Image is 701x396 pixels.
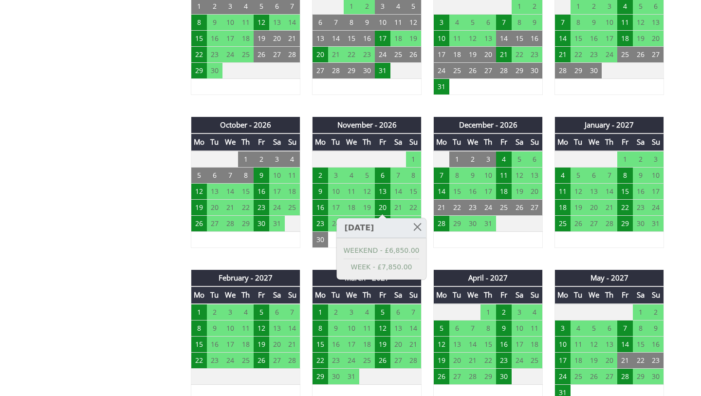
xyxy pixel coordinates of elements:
td: 1 [238,151,254,168]
td: 18 [555,199,571,215]
td: 23 [527,47,543,63]
th: February - 2027 [191,270,300,286]
td: 21 [328,47,344,63]
td: 21 [602,199,617,215]
td: 8 [406,167,422,183]
td: 13 [586,183,602,199]
td: 22 [238,199,254,215]
td: 24 [480,199,496,215]
td: 26 [633,47,648,63]
th: Tu [449,286,465,303]
td: 18 [449,47,465,63]
td: 15 [617,183,633,199]
th: Sa [390,286,406,303]
td: 6 [375,167,390,183]
td: 17 [328,199,344,215]
td: 18 [285,183,300,199]
td: 8 [449,167,465,183]
td: 19 [359,199,375,215]
td: 22 [617,199,633,215]
td: 21 [434,199,449,215]
td: 25 [617,47,633,63]
td: 27 [527,199,543,215]
td: 14 [285,15,300,31]
td: 24 [269,199,285,215]
td: 13 [648,15,664,31]
td: 21 [222,199,238,215]
td: 17 [648,183,664,199]
th: Th [359,286,375,303]
td: 29 [449,215,465,231]
th: Su [285,286,300,303]
td: 30 [313,231,328,247]
td: 14 [434,183,449,199]
td: 8 [344,15,359,31]
td: 18 [390,31,406,47]
td: 30 [207,63,222,79]
th: Tu [449,133,465,151]
td: 5 [512,151,527,168]
th: Mo [191,133,207,151]
td: 14 [390,183,406,199]
th: November - 2026 [313,117,422,133]
td: 13 [313,31,328,47]
td: 27 [207,215,222,231]
td: 6 [313,15,328,31]
td: 8 [617,167,633,183]
td: 5 [465,15,480,31]
td: 23 [586,47,602,63]
td: 11 [496,167,512,183]
th: March - 2027 [313,270,422,286]
td: 23 [359,47,375,63]
td: 15 [571,31,586,47]
td: 26 [571,215,586,231]
td: 12 [633,15,648,31]
td: 19 [512,183,527,199]
td: 3 [434,15,449,31]
td: 26 [254,47,269,63]
td: 4 [344,167,359,183]
td: 7 [496,15,512,31]
th: Mo [434,133,449,151]
td: 14 [496,31,512,47]
td: 11 [449,31,465,47]
td: 28 [285,47,300,63]
td: 13 [527,167,543,183]
th: Mo [555,133,571,151]
td: 22 [512,47,527,63]
td: 2 [465,151,480,168]
th: We [222,133,238,151]
td: 31 [648,215,664,231]
td: 16 [633,183,648,199]
td: 25 [390,47,406,63]
td: 11 [238,15,254,31]
td: 19 [633,31,648,47]
td: 11 [555,183,571,199]
td: 28 [328,63,344,79]
td: 1 [617,151,633,168]
th: Mo [434,286,449,303]
th: Su [406,286,422,303]
td: 7 [390,167,406,183]
th: April - 2027 [434,270,543,286]
td: 23 [254,199,269,215]
td: 26 [406,47,422,63]
td: 11 [617,15,633,31]
th: Su [285,133,300,151]
td: 17 [434,47,449,63]
th: Th [359,133,375,151]
td: 12 [191,183,207,199]
td: 22 [406,199,422,215]
td: 30 [254,215,269,231]
td: 22 [344,47,359,63]
td: 19 [191,199,207,215]
td: 10 [648,167,664,183]
td: 24 [328,215,344,231]
td: 18 [617,31,633,47]
td: 12 [512,167,527,183]
th: Tu [328,286,344,303]
td: 10 [375,15,390,31]
td: 13 [207,183,222,199]
td: 16 [254,183,269,199]
td: 23 [313,215,328,231]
